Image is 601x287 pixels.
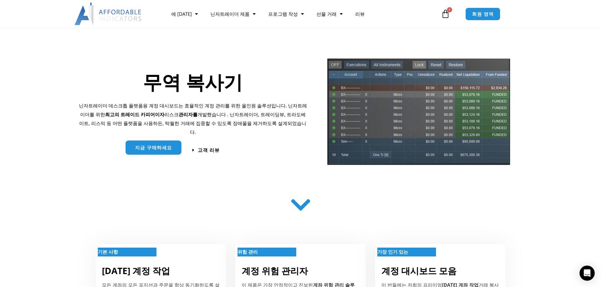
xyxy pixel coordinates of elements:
[327,58,511,170] img: 트레이드코피어 | 저렴한 지표 – 닌자트레이더
[79,111,306,135] font: 개발했습니다 . 닌자트레이더, 트레이딩뷰, 트라도베이트, 리스믹 등 어떤 플랫폼을 사용하든, 탁월한 거래에 집중할 수 있도록 장애물을 제거하도록 설계되었습니다.
[165,7,439,21] nav: 메뉴
[238,249,258,255] font: 위험 관리
[192,148,220,152] a: 고객 리뷰
[126,141,181,155] a: 지금 구매하세요
[316,11,337,17] font: 선물 거래
[310,7,349,21] a: 선물 거래
[472,11,494,17] font: 회원 영역
[198,147,220,153] font: 고객 리뷰
[349,7,371,21] a: 리뷰
[242,265,308,277] a: 계정 위험 관리자
[164,111,179,118] font: 리스크
[377,249,408,255] font: 가장 인기 있는
[98,249,118,255] font: 기본 사항
[143,69,243,95] font: 무역 복사기
[355,11,365,17] font: 리뷰
[580,266,595,281] div: Open Intercom Messenger
[74,3,142,25] img: LogoAI | 저렴한 지표 – NinjaTrader
[165,7,204,21] a: 에 [DATE]
[179,111,197,118] font: 관리자를
[105,111,164,118] font: 최고의 트레이드 카피어이자
[449,7,451,12] font: 0
[432,5,459,23] a: 0
[262,7,310,21] a: 프로그램 작성
[381,265,457,277] a: 계정 대시보드 모음
[204,7,262,21] a: 닌자트레이더 제품
[79,102,307,118] font: 닌자트레이더 데스크톱 플랫폼용 계정 대시보드는 효율적인 계정 관리를 위한 올인원 솔루션입니다. 닌자트레이더를 위한
[268,11,298,17] font: 프로그램 작성
[210,11,250,17] font: 닌자트레이더 제품
[465,8,500,20] a: 회원 영역
[102,265,170,277] a: [DATE] 계정 작업
[171,11,192,17] font: 에 [DATE]
[135,144,172,151] font: 지금 구매하세요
